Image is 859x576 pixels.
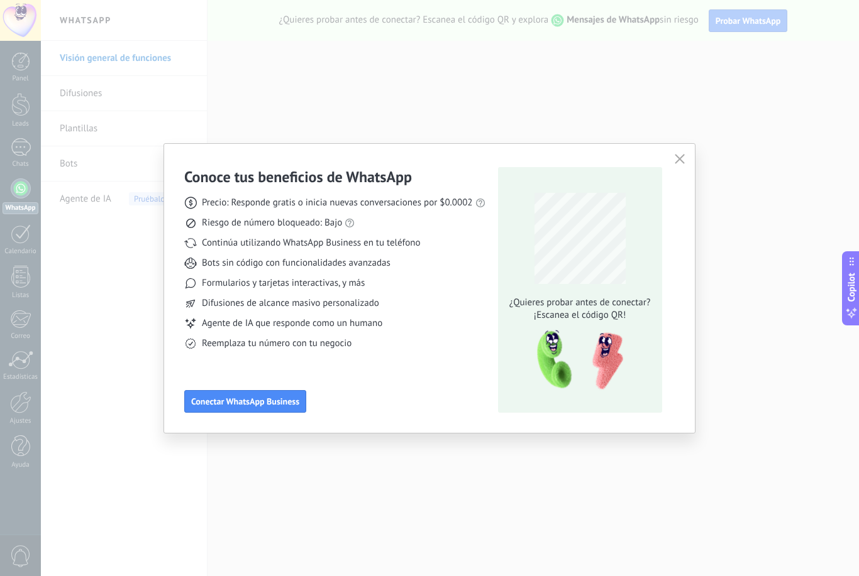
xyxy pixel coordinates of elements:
h3: Conoce tus beneficios de WhatsApp [184,167,412,187]
span: Difusiones de alcance masivo personalizado [202,297,379,310]
span: Riesgo de número bloqueado: Bajo [202,217,342,229]
span: Precio: Responde gratis o inicia nuevas conversaciones por $0.0002 [202,197,473,209]
span: Continúa utilizando WhatsApp Business en tu teléfono [202,237,420,249]
span: ¿Quieres probar antes de conectar? [506,296,654,309]
img: qr-pic-1x.png [526,327,626,394]
span: Bots sin código con funcionalidades avanzadas [202,257,391,269]
span: ¡Escanea el código QR! [506,309,654,322]
button: Conectar WhatsApp Business [184,390,306,413]
span: Reemplaza tu número con tu negocio [202,337,352,350]
span: Conectar WhatsApp Business [191,397,299,406]
span: Agente de IA que responde como un humano [202,317,382,330]
span: Copilot [845,273,858,302]
span: Formularios y tarjetas interactivas, y más [202,277,365,290]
